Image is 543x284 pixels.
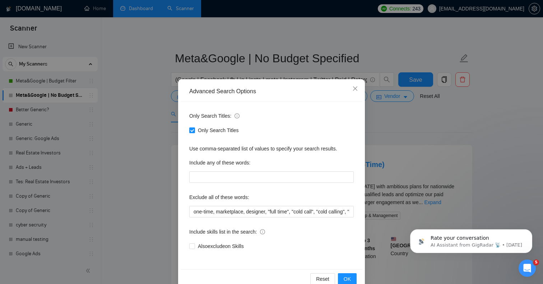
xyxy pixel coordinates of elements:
span: Only Search Titles: [189,112,240,120]
iframe: Intercom live chat [519,260,536,277]
label: Exclude all of these words: [189,191,249,203]
span: OK [344,275,351,283]
label: Include any of these words: [189,157,250,168]
span: close [352,86,358,91]
span: 5 [533,260,539,265]
span: Also exclude on Skills [195,242,247,250]
span: info-circle [235,113,240,118]
iframe: Intercom notifications message [399,214,543,265]
div: Use comma-separated list of values to specify your search results. [189,145,354,153]
div: Advanced Search Options [189,87,354,95]
span: info-circle [260,229,265,234]
span: Reset [316,275,329,283]
span: Only Search Titles [195,126,242,134]
button: Close [345,79,365,99]
span: Include skills list in the search: [189,228,265,236]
